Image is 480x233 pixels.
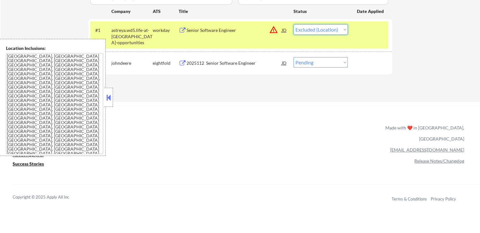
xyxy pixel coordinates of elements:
[281,57,287,69] div: JD
[153,8,179,15] div: ATS
[13,194,85,200] div: Copyright © 2025 Apply All Inc
[153,60,179,66] div: eightfold
[392,196,427,201] a: Terms & Conditions
[6,45,103,51] div: Location Inclusions:
[293,5,348,17] div: Status
[431,196,456,201] a: Privacy Policy
[179,8,287,15] div: Title
[187,27,282,33] div: Senior Software Engineer
[13,161,44,166] u: Success Stories
[383,122,464,144] div: Made with ❤️ in [GEOGRAPHIC_DATA], [GEOGRAPHIC_DATA]
[281,24,287,36] div: JD
[13,131,253,138] a: Refer & earn free applications 👯‍♀️
[269,25,278,34] button: warning_amber
[187,60,282,66] div: 2025112 Senior Software Engineer
[414,158,464,164] a: Release Notes/Changelog
[95,27,106,33] div: #1
[153,27,179,33] div: workday
[357,8,385,15] div: Date Applied
[13,161,52,169] a: Success Stories
[111,8,153,15] div: Company
[111,60,153,66] div: johndeere
[390,147,464,152] a: [EMAIL_ADDRESS][DOMAIN_NAME]
[111,27,153,46] div: astreya.wd5.life-at-[GEOGRAPHIC_DATA]-opportunities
